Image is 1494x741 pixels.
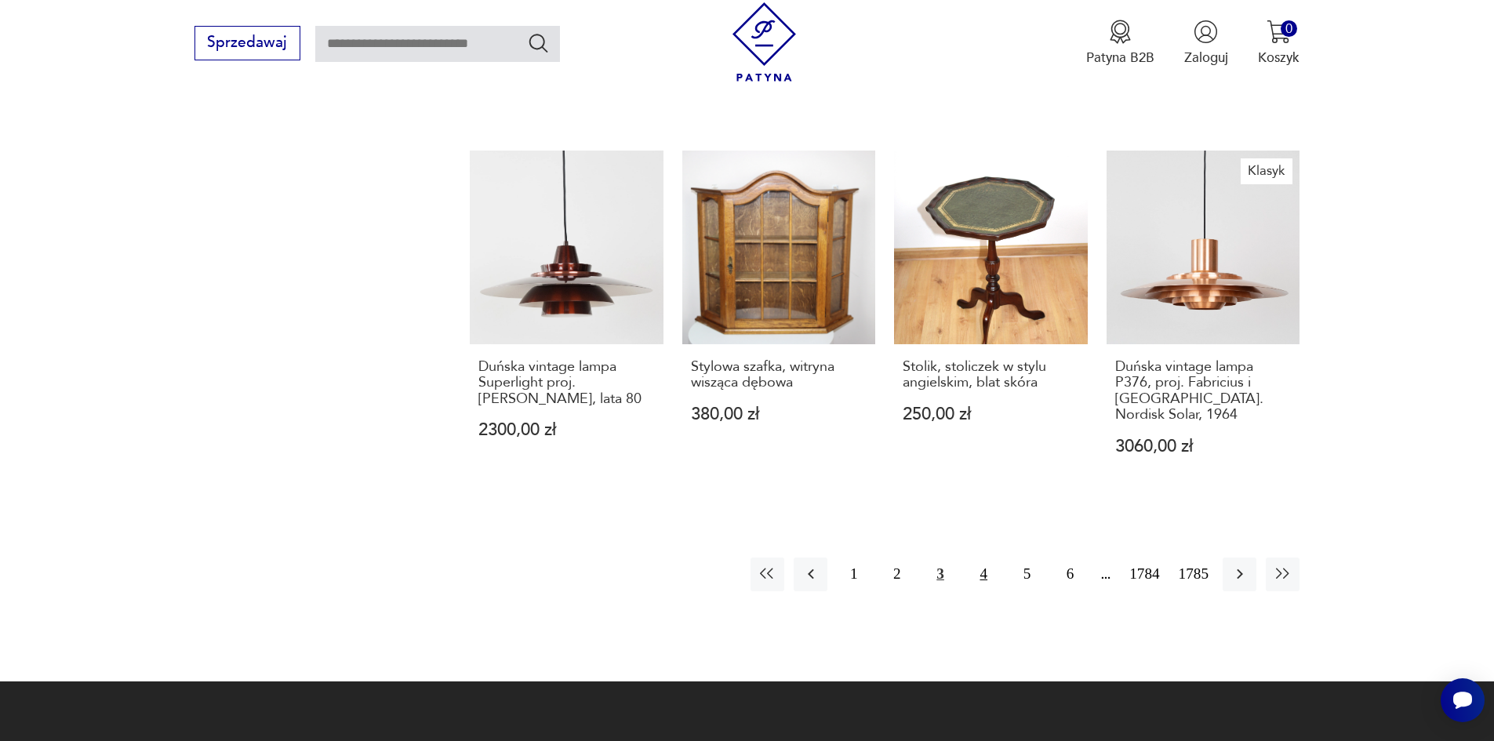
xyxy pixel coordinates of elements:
[682,151,876,491] a: Stylowa szafka, witryna wisząca dębowaStylowa szafka, witryna wisząca dębowa380,00 zł
[478,422,655,438] p: 2300,00 zł
[1108,20,1132,44] img: Ikona medalu
[1174,558,1213,591] button: 1785
[923,558,957,591] button: 3
[1053,558,1087,591] button: 6
[1086,49,1154,67] p: Patyna B2B
[1115,359,1292,423] h3: Duńska vintage lampa P376, proj. Fabricius i [GEOGRAPHIC_DATA]. Nordisk Solar, 1964
[903,359,1079,391] h3: Stolik, stoliczek w stylu angielskim, blat skóra
[1010,558,1044,591] button: 5
[1258,20,1300,67] button: 0Koszyk
[1184,20,1228,67] button: Zaloguj
[1086,20,1154,67] button: Patyna B2B
[527,31,550,54] button: Szukaj
[1086,20,1154,67] a: Ikona medaluPatyna B2B
[880,558,914,591] button: 2
[1258,49,1300,67] p: Koszyk
[894,151,1088,491] a: Stolik, stoliczek w stylu angielskim, blat skóraStolik, stoliczek w stylu angielskim, blat skóra2...
[691,359,867,391] h3: Stylowa szafka, witryna wisząca dębowa
[1267,20,1291,44] img: Ikona koszyka
[470,151,663,491] a: Duńska vintage lampa Superlight proj. David Mogensen, lata 80Duńska vintage lampa Superlight proj...
[837,558,871,591] button: 1
[967,558,1001,591] button: 4
[194,26,300,60] button: Sprzedawaj
[1184,49,1228,67] p: Zaloguj
[1194,20,1218,44] img: Ikonka użytkownika
[478,359,655,407] h3: Duńska vintage lampa Superlight proj. [PERSON_NAME], lata 80
[691,406,867,423] p: 380,00 zł
[1115,438,1292,455] p: 3060,00 zł
[1441,678,1485,722] iframe: Smartsupp widget button
[1107,151,1300,491] a: KlasykDuńska vintage lampa P376, proj. Fabricius i Kastholm. Nordisk Solar, 1964Duńska vintage la...
[725,2,804,82] img: Patyna - sklep z meblami i dekoracjami vintage
[1125,558,1164,591] button: 1784
[194,38,300,50] a: Sprzedawaj
[903,406,1079,423] p: 250,00 zł
[1281,20,1297,37] div: 0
